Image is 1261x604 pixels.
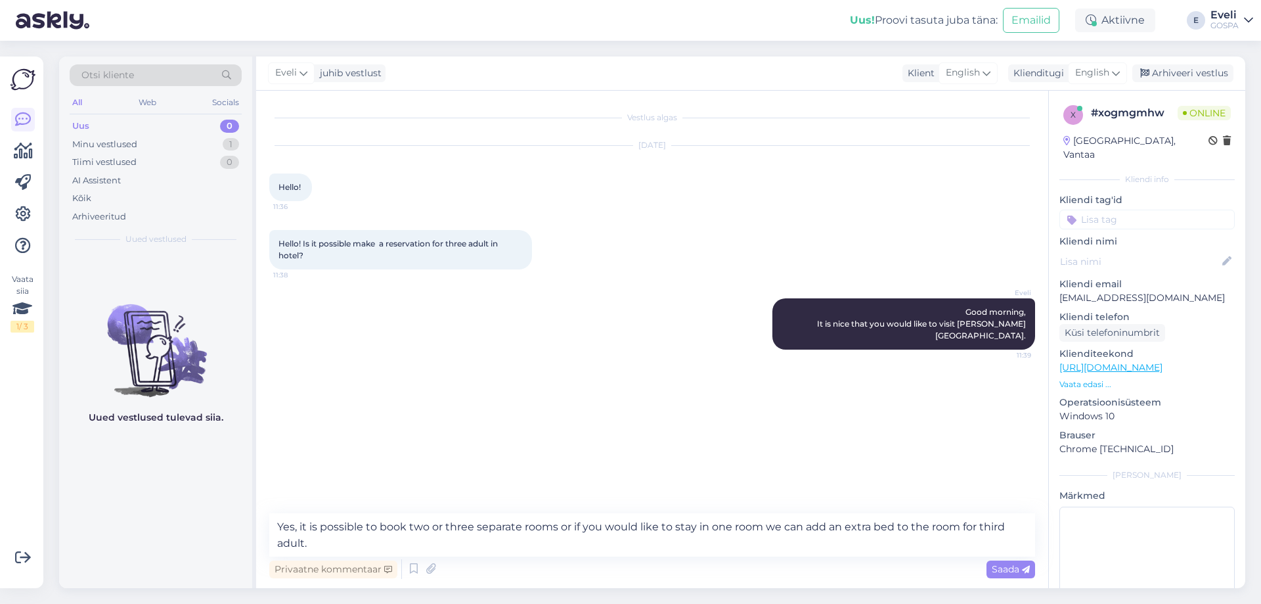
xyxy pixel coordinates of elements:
img: No chats [59,281,252,399]
span: Otsi kliente [81,68,134,82]
b: Uus! [850,14,875,26]
p: Kliendi nimi [1059,235,1235,248]
p: Klienditeekond [1059,347,1235,361]
p: Windows 10 [1059,409,1235,423]
textarea: Yes, it is possible to book two or three separate rooms or if you would like to stay in one room ... [269,513,1035,557]
div: Küsi telefoninumbrit [1059,324,1165,342]
span: Uued vestlused [125,233,187,245]
div: Aktiivne [1075,9,1155,32]
div: 0 [220,156,239,169]
div: Kliendi info [1059,174,1235,185]
div: [DATE] [269,139,1035,151]
div: Klient [902,66,935,80]
p: Kliendi email [1059,277,1235,291]
img: Askly Logo [11,67,35,92]
p: Chrome [TECHNICAL_ID] [1059,442,1235,456]
span: English [1075,66,1109,80]
div: Minu vestlused [72,138,137,151]
p: Vaata edasi ... [1059,379,1235,390]
div: Eveli [1210,10,1239,20]
p: Kliendi telefon [1059,310,1235,324]
a: [URL][DOMAIN_NAME] [1059,361,1162,373]
div: 1 [223,138,239,151]
span: English [946,66,980,80]
p: Brauser [1059,429,1235,442]
div: Vaata siia [11,273,34,333]
div: [PERSON_NAME] [1059,469,1235,481]
span: 11:38 [273,270,322,280]
span: Hello! Is it possible make a reservation for three adult in hotel? [278,239,500,260]
div: GOSPA [1210,20,1239,31]
div: Vestlus algas [269,112,1035,124]
span: Online [1178,106,1231,120]
span: Eveli [982,288,1031,298]
span: 11:39 [982,350,1031,360]
div: Arhiveeri vestlus [1132,64,1233,82]
div: [GEOGRAPHIC_DATA], Vantaa [1063,134,1208,162]
p: Märkmed [1059,489,1235,503]
p: Kliendi tag'id [1059,193,1235,207]
div: # xogmgmhw [1091,105,1178,121]
p: Operatsioonisüsteem [1059,396,1235,409]
div: Uus [72,120,89,133]
span: x [1071,110,1076,120]
div: E [1187,11,1205,30]
button: Emailid [1003,8,1059,33]
span: Hello! [278,182,301,192]
div: AI Assistent [72,174,121,187]
p: [EMAIL_ADDRESS][DOMAIN_NAME] [1059,291,1235,305]
div: 1 / 3 [11,321,34,333]
span: Good morning, It is nice that you would like to visit [PERSON_NAME][GEOGRAPHIC_DATA]. [817,307,1026,340]
div: Web [136,94,159,111]
span: Eveli [275,66,297,80]
div: 0 [220,120,239,133]
div: juhib vestlust [315,66,382,80]
a: EveliGOSPA [1210,10,1253,31]
div: Klienditugi [1008,66,1064,80]
div: Kõik [72,192,91,205]
p: Uued vestlused tulevad siia. [89,411,223,425]
input: Lisa nimi [1060,254,1220,269]
div: Proovi tasuta juba täna: [850,12,998,28]
div: All [70,94,85,111]
div: Arhiveeritud [72,210,126,223]
input: Lisa tag [1059,210,1235,229]
div: Privaatne kommentaar [269,561,397,578]
span: 11:36 [273,202,322,212]
div: Tiimi vestlused [72,156,137,169]
div: Socials [210,94,242,111]
span: Saada [992,563,1030,575]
